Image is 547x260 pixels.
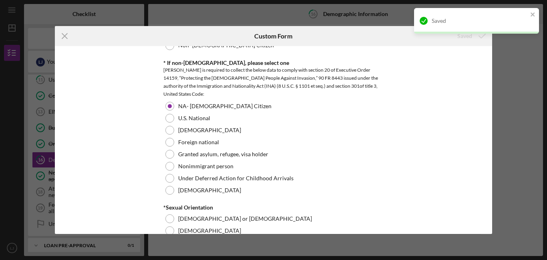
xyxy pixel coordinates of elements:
div: Saved [432,18,528,24]
label: [DEMOGRAPHIC_DATA] or [DEMOGRAPHIC_DATA] [178,216,312,222]
button: close [530,11,536,19]
label: [DEMOGRAPHIC_DATA] [178,187,241,193]
label: NA- [DEMOGRAPHIC_DATA] Citizen [178,103,271,109]
label: Granted asylum, refugee, visa holder [178,151,268,157]
h6: Custom Form [254,32,292,40]
div: [PERSON_NAME] is required to collect the below data to comply with section 20 of Executive Order ... [163,66,384,98]
label: [DEMOGRAPHIC_DATA] [178,127,241,133]
div: *Sexual Orientation [163,204,384,211]
label: Nonimmigrant person [178,163,233,169]
label: U.S. National [178,115,210,121]
div: * If non-[DEMOGRAPHIC_DATA], please select one [163,60,384,66]
label: Foreign national [178,139,219,145]
label: Under Deferred Action for Childhood Arrivals [178,175,294,181]
label: [DEMOGRAPHIC_DATA] [178,228,241,234]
